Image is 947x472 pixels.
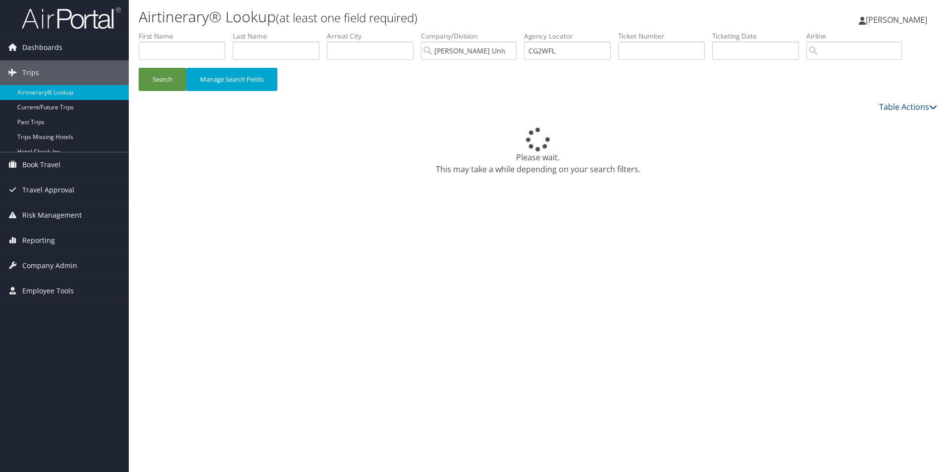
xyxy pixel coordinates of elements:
small: (at least one field required) [276,9,418,26]
a: Table Actions [879,101,937,112]
span: Book Travel [22,152,60,177]
span: Dashboards [22,35,62,60]
span: Company Admin [22,253,77,278]
label: Arrival City [327,31,421,41]
img: airportal-logo.png [22,6,121,30]
button: Search [139,68,186,91]
span: Employee Tools [22,279,74,303]
span: Travel Approval [22,178,74,202]
span: Reporting [22,228,55,253]
label: Ticketing Date [712,31,806,41]
a: [PERSON_NAME] [859,5,937,35]
label: Last Name [233,31,327,41]
label: Airline [806,31,909,41]
label: Ticket Number [618,31,712,41]
span: Risk Management [22,203,82,228]
label: First Name [139,31,233,41]
label: Company/Division [421,31,524,41]
button: Manage Search Fields [186,68,277,91]
span: [PERSON_NAME] [866,14,927,25]
span: Trips [22,60,39,85]
div: Please wait. This may take a while depending on your search filters. [139,128,937,175]
label: Agency Locator [524,31,618,41]
h1: Airtinerary® Lookup [139,6,671,27]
